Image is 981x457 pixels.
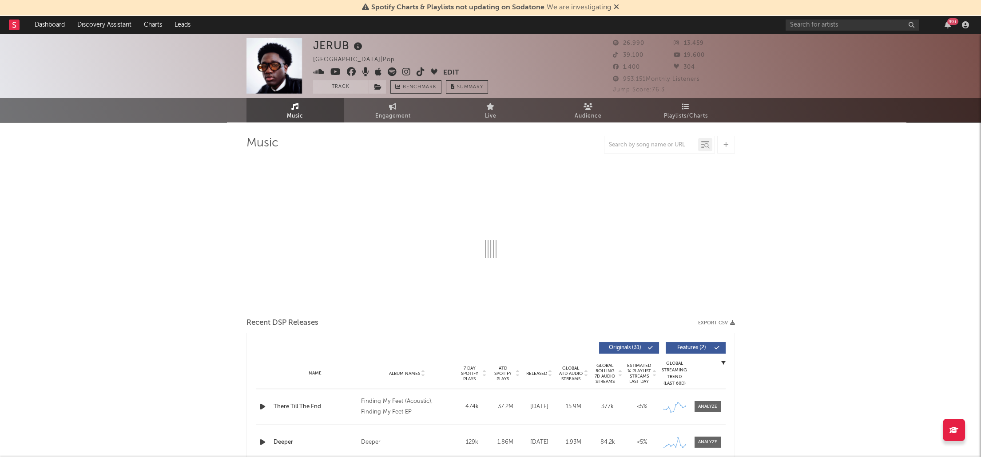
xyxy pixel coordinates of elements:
[491,402,520,411] div: 37.2M
[614,4,619,11] span: Dismiss
[458,402,487,411] div: 474k
[389,371,420,376] span: Album Names
[344,98,442,122] a: Engagement
[613,76,700,82] span: 953,151 Monthly Listeners
[524,438,554,447] div: [DATE]
[666,342,726,354] button: Features(2)
[637,98,735,122] a: Playlists/Charts
[274,370,357,377] div: Name
[403,82,437,93] span: Benchmark
[698,320,735,326] button: Export CSV
[671,345,712,351] span: Features ( 2 )
[613,40,644,46] span: 26,990
[613,64,640,70] span: 1,400
[605,345,646,351] span: Originals ( 31 )
[361,396,453,418] div: Finding My Feet (Acoustic), Finding My Feet EP
[313,38,365,53] div: JERUB
[371,4,611,11] span: : We are investigating
[457,85,483,90] span: Summary
[138,16,168,34] a: Charts
[661,360,688,387] div: Global Streaming Trend (Last 60D)
[593,363,617,384] span: Global Rolling 7D Audio Streams
[786,20,919,31] input: Search for artists
[390,80,441,94] a: Benchmark
[540,98,637,122] a: Audience
[375,111,411,122] span: Engagement
[664,111,708,122] span: Playlists/Charts
[485,111,496,122] span: Live
[28,16,71,34] a: Dashboard
[71,16,138,34] a: Discovery Assistant
[168,16,197,34] a: Leads
[613,87,665,93] span: Jump Score: 76.3
[627,402,657,411] div: <5%
[559,366,583,382] span: Global ATD Audio Streams
[604,142,698,149] input: Search by song name or URL
[627,363,651,384] span: Estimated % Playlist Streams Last Day
[313,80,369,94] button: Track
[246,98,344,122] a: Music
[491,366,515,382] span: ATD Spotify Plays
[274,402,357,411] a: There Till The End
[945,21,951,28] button: 99+
[947,18,958,25] div: 99 +
[458,366,481,382] span: 7 Day Spotify Plays
[446,80,488,94] button: Summary
[674,64,695,70] span: 304
[559,438,588,447] div: 1.93M
[674,52,705,58] span: 19,600
[599,342,659,354] button: Originals(31)
[361,437,381,448] div: Deeper
[593,402,623,411] div: 377k
[442,98,540,122] a: Live
[674,40,704,46] span: 13,459
[526,371,547,376] span: Released
[458,438,487,447] div: 129k
[443,67,459,79] button: Edit
[524,402,554,411] div: [DATE]
[371,4,544,11] span: Spotify Charts & Playlists not updating on Sodatone
[491,438,520,447] div: 1.86M
[274,438,357,447] a: Deeper
[246,318,318,328] span: Recent DSP Releases
[613,52,643,58] span: 39,100
[313,55,405,65] div: [GEOGRAPHIC_DATA] | Pop
[287,111,303,122] span: Music
[559,402,588,411] div: 15.9M
[575,111,602,122] span: Audience
[627,438,657,447] div: <5%
[593,438,623,447] div: 84.2k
